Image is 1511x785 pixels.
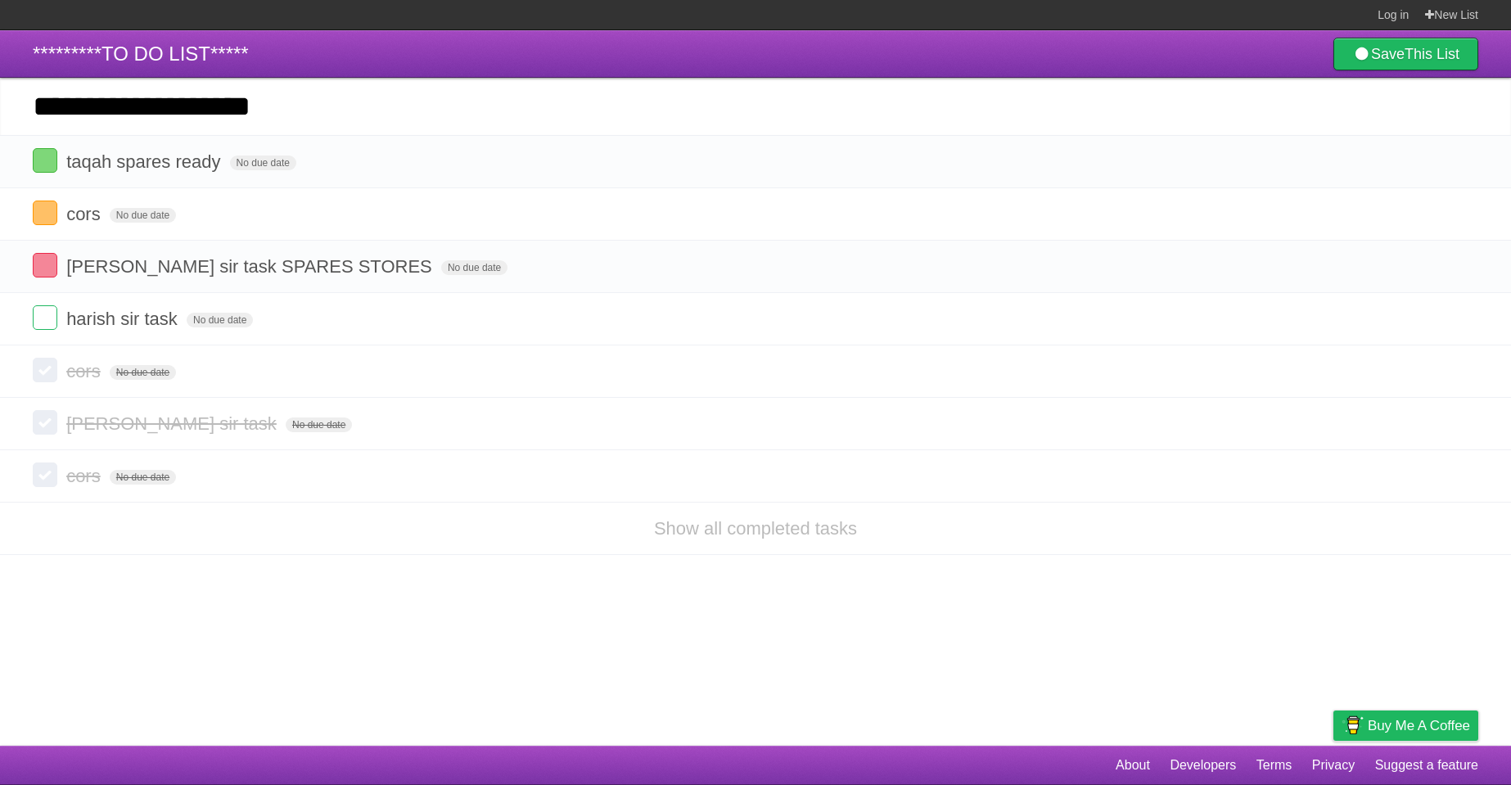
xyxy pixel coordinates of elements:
[1116,750,1150,781] a: About
[33,358,57,382] label: Done
[66,309,182,329] span: harish sir task
[33,410,57,435] label: Done
[1375,750,1478,781] a: Suggest a feature
[1256,750,1292,781] a: Terms
[66,256,436,277] span: [PERSON_NAME] sir task SPARES STORES
[110,365,176,380] span: No due date
[33,253,57,277] label: Done
[33,148,57,173] label: Done
[1170,750,1236,781] a: Developers
[1333,711,1478,741] a: Buy me a coffee
[110,470,176,485] span: No due date
[230,156,296,170] span: No due date
[33,462,57,487] label: Done
[1312,750,1355,781] a: Privacy
[66,413,281,434] span: [PERSON_NAME] sir task
[1333,38,1478,70] a: SaveThis List
[1405,46,1459,62] b: This List
[66,361,105,381] span: cors
[66,151,224,172] span: taqah spares ready
[66,466,105,486] span: cors
[33,305,57,330] label: Done
[441,260,507,275] span: No due date
[1342,711,1364,739] img: Buy me a coffee
[66,204,105,224] span: cors
[286,417,352,432] span: No due date
[187,313,253,327] span: No due date
[33,201,57,225] label: Done
[110,208,176,223] span: No due date
[654,518,857,539] a: Show all completed tasks
[1368,711,1470,740] span: Buy me a coffee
